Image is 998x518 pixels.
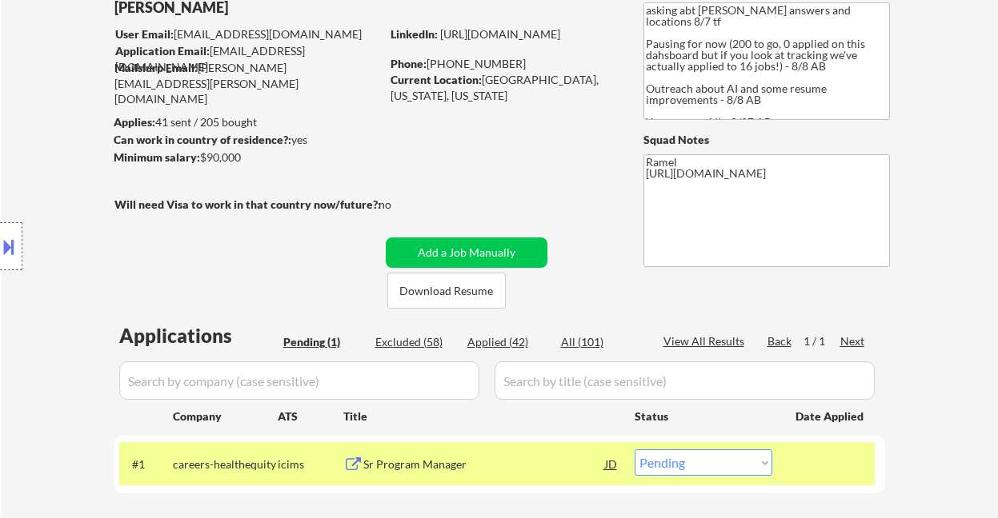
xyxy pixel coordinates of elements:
strong: Mailslurp Email: [114,61,198,74]
div: [GEOGRAPHIC_DATA], [US_STATE], [US_STATE] [391,72,617,103]
input: Search by title (case sensitive) [495,361,875,400]
strong: LinkedIn: [391,27,438,41]
div: [PHONE_NUMBER] [391,56,617,72]
div: Squad Notes [643,132,890,148]
div: careers-healthequity [173,456,278,472]
div: Pending (1) [283,334,363,350]
div: Title [343,408,619,424]
div: Status [635,401,772,430]
div: Sr Program Manager [363,456,605,472]
button: Add a Job Manually [386,237,547,268]
input: Search by company (case sensitive) [119,361,479,400]
div: Company [173,408,278,424]
button: Download Resume [387,273,506,309]
div: [PERSON_NAME][EMAIL_ADDRESS][PERSON_NAME][DOMAIN_NAME] [114,60,380,107]
div: Date Applied [796,408,866,424]
a: [URL][DOMAIN_NAME] [440,27,560,41]
strong: Current Location: [391,73,482,86]
strong: User Email: [115,27,174,41]
div: 1 / 1 [804,333,840,349]
div: All (101) [561,334,641,350]
div: Excluded (58) [375,334,455,350]
div: [EMAIL_ADDRESS][DOMAIN_NAME] [115,26,380,42]
div: View All Results [663,333,749,349]
div: [EMAIL_ADDRESS][DOMAIN_NAME] [115,43,380,74]
div: Applied (42) [467,334,547,350]
div: #1 [132,456,160,472]
strong: Application Email: [115,44,210,58]
div: Back [768,333,793,349]
div: JD [603,449,619,478]
div: Next [840,333,866,349]
div: icims [278,456,343,472]
strong: Phone: [391,57,427,70]
div: ATS [278,408,343,424]
div: no [379,197,424,213]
